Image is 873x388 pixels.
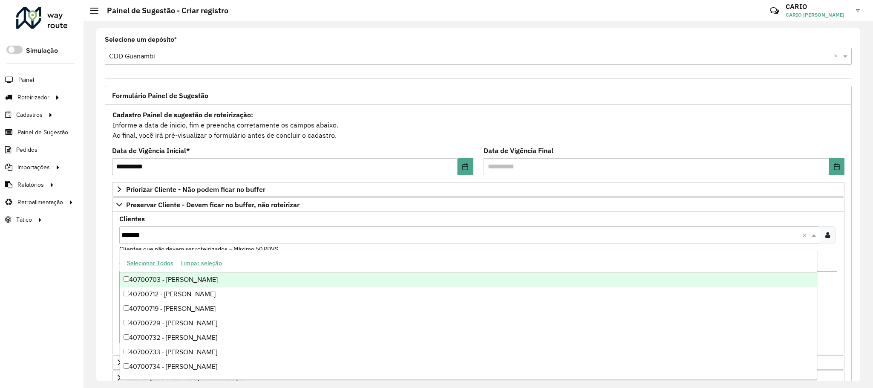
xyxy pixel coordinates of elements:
a: Cliente para Recarga [112,355,844,370]
label: Simulação [26,46,58,56]
small: Clientes que não devem ser roteirizados – Máximo 50 PDVS [119,245,278,253]
span: Clear all [834,51,841,61]
button: Choose Date [458,158,473,175]
a: Preservar Cliente - Devem ficar no buffer, não roteirizar [112,197,844,212]
h2: Painel de Sugestão - Criar registro [98,6,228,15]
div: 40700719 - [PERSON_NAME] [120,301,817,316]
button: Limpar seleção [177,257,226,270]
label: Data de Vigência Final [484,145,553,156]
a: Cliente para Multi-CDD/Internalização [112,371,844,385]
span: Formulário Painel de Sugestão [112,92,208,99]
label: Selecione um depósito [105,35,177,45]
div: 40700733 - [PERSON_NAME] [120,345,817,359]
span: Priorizar Cliente - Não podem ficar no buffer [126,186,265,193]
span: Cadastros [16,110,43,119]
div: 40700729 - [PERSON_NAME] [120,316,817,330]
span: Relatórios [17,180,44,189]
label: Data de Vigência Inicial [112,145,190,156]
h3: CARIO [786,3,850,11]
span: CARIO [PERSON_NAME] [786,11,850,19]
div: 40700734 - [PERSON_NAME] [120,359,817,374]
button: Choose Date [829,158,844,175]
span: Importações [17,163,50,172]
span: Clear all [802,230,810,240]
div: 40700712 - [PERSON_NAME] [120,287,817,301]
span: Retroalimentação [17,198,63,207]
span: Painel de Sugestão [17,128,68,137]
div: Preservar Cliente - Devem ficar no buffer, não roteirizar [112,212,844,354]
a: Contato Rápido [765,2,784,20]
span: Painel [18,75,34,84]
span: Roteirizador [17,93,49,102]
span: Cliente para Multi-CDD/Internalização [126,374,246,381]
a: Priorizar Cliente - Não podem ficar no buffer [112,182,844,197]
button: Selecionar Todos [123,257,177,270]
span: Pedidos [16,145,37,154]
strong: Cadastro Painel de sugestão de roteirização: [112,110,253,119]
div: 40700703 - [PERSON_NAME] [120,272,817,287]
div: 40700732 - [PERSON_NAME] [120,330,817,345]
ng-dropdown-panel: Options list [120,250,817,380]
span: Preservar Cliente - Devem ficar no buffer, não roteirizar [126,201,300,208]
label: Clientes [119,214,145,224]
span: Tático [16,215,32,224]
div: Informe a data de inicio, fim e preencha corretamente os campos abaixo. Ao final, você irá pré-vi... [112,109,844,141]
